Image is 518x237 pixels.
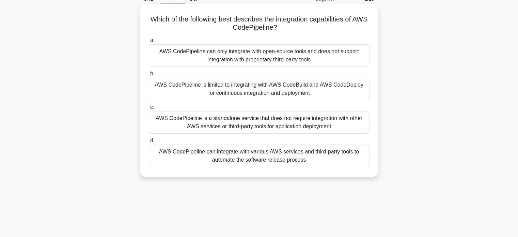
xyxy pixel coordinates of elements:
[150,71,155,76] span: b.
[149,111,370,134] div: AWS CodePipeline is a standalone service that does not require integration with other AWS service...
[149,145,370,167] div: AWS CodePipeline can integrate with various AWS services and third-party tools to automate the so...
[150,104,154,110] span: c.
[149,44,370,67] div: AWS CodePipeline can only integrate with open-source tools and does not support integration with ...
[149,78,370,100] div: AWS CodePipeline is limited to integrating with AWS CodeBuild and AWS CodeDeploy for continuous i...
[150,37,155,43] span: a.
[150,137,155,143] span: d.
[148,15,370,32] h5: Which of the following best describes the integration capabilities of AWS CodePipeline?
